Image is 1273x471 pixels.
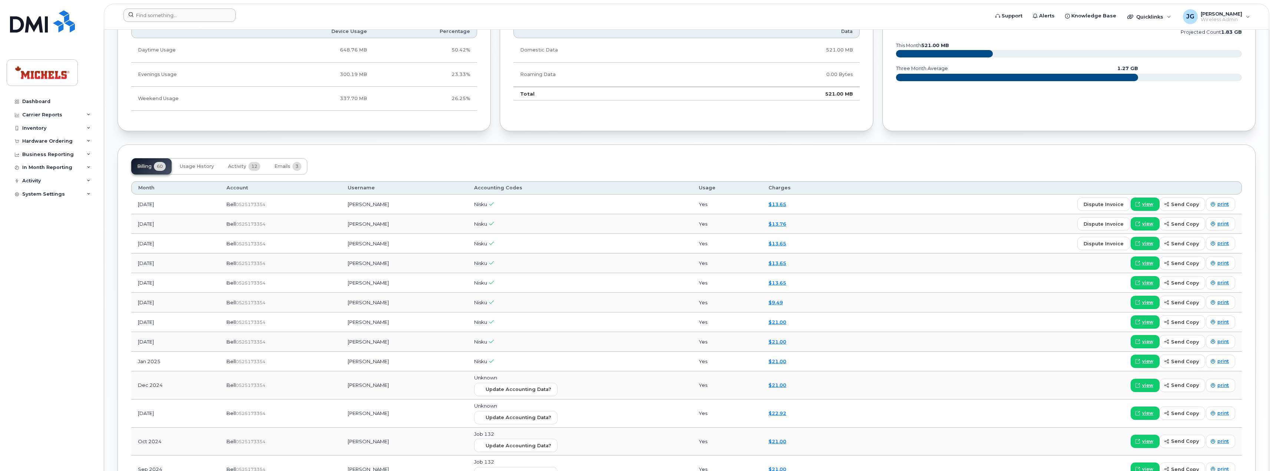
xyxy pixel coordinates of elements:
[1171,338,1199,345] span: send copy
[768,280,786,286] a: $13.65
[692,371,762,399] td: Yes
[474,459,494,465] span: Job 132
[131,312,220,332] td: [DATE]
[474,403,497,409] span: Unknown
[1181,29,1242,35] text: projected count
[1039,12,1055,20] span: Alerts
[474,358,487,364] span: Nisku
[131,428,220,456] td: Oct 2024
[1160,407,1205,420] button: send copy
[705,38,860,62] td: 521.00 MB
[1217,319,1229,325] span: print
[1160,198,1205,211] button: send copy
[1206,355,1235,368] a: print
[1206,217,1235,230] a: print
[341,332,467,352] td: [PERSON_NAME]
[1131,335,1160,348] a: view
[1217,382,1229,389] span: print
[1084,201,1124,208] span: dispute invoice
[1131,198,1160,211] a: view
[227,319,236,325] span: Bell
[1131,237,1160,250] a: view
[131,371,220,399] td: Dec 2024
[1206,379,1235,392] a: print
[227,358,236,364] span: Bell
[692,214,762,234] td: Yes
[474,201,487,207] span: Nisku
[513,38,705,62] td: Domestic Data
[474,241,487,246] span: Nisku
[474,260,487,266] span: Nisku
[1206,407,1235,420] a: print
[227,280,236,286] span: Bell
[768,260,786,266] a: $13.65
[131,399,220,428] td: [DATE]
[258,63,373,87] td: 300.19 MB
[1217,410,1229,417] span: print
[513,63,705,87] td: Roaming Data
[486,414,551,421] span: Update Accounting Data?
[1171,319,1199,326] span: send copy
[131,273,220,293] td: [DATE]
[1217,358,1229,365] span: print
[258,38,373,62] td: 648.76 MB
[374,38,477,62] td: 50.42%
[474,280,487,286] span: Nisku
[131,63,258,87] td: Evenings Usage
[227,438,236,444] span: Bell
[1201,11,1242,17] span: [PERSON_NAME]
[1028,9,1060,23] a: Alerts
[1131,276,1160,289] a: view
[258,87,373,111] td: 337.70 MB
[374,63,477,87] td: 23.33%
[236,339,265,345] span: 0525173354
[1077,217,1130,230] button: dispute invoice
[1160,355,1205,368] button: send copy
[1084,240,1124,247] span: dispute invoice
[474,411,558,424] button: Update Accounting Data?
[374,25,477,38] th: Percentage
[921,43,949,48] tspan: 521.00 MB
[692,399,762,428] td: Yes
[1171,382,1199,389] span: send copy
[131,195,220,214] td: [DATE]
[1142,410,1153,417] span: view
[1160,217,1205,230] button: send copy
[227,339,236,345] span: Bell
[236,202,265,207] span: 0525173354
[1206,237,1235,250] a: print
[1131,256,1160,270] a: view
[341,399,467,428] td: [PERSON_NAME]
[131,253,220,273] td: [DATE]
[1217,438,1229,445] span: print
[513,87,705,101] td: Total
[1171,410,1199,417] span: send copy
[131,332,220,352] td: [DATE]
[705,25,860,38] th: Data
[227,201,236,207] span: Bell
[1077,198,1130,211] button: dispute invoice
[228,163,246,169] span: Activity
[1171,438,1199,445] span: send copy
[768,241,786,246] a: $13.65
[692,293,762,312] td: Yes
[474,431,494,437] span: Job 132
[236,261,265,266] span: 0525173354
[341,195,467,214] td: [PERSON_NAME]
[227,260,236,266] span: Bell
[1160,256,1205,270] button: send copy
[692,181,762,195] th: Usage
[1171,358,1199,365] span: send copy
[236,382,265,388] span: 0525173354
[768,410,786,416] a: $22.92
[692,195,762,214] td: Yes
[1171,279,1199,286] span: send copy
[1071,12,1116,20] span: Knowledge Base
[1186,12,1194,21] span: JG
[258,25,373,38] th: Device Usage
[474,339,487,345] span: Nisku
[1160,379,1205,392] button: send copy
[474,319,487,325] span: Nisku
[768,299,783,305] a: $9.49
[236,411,265,416] span: 0525173354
